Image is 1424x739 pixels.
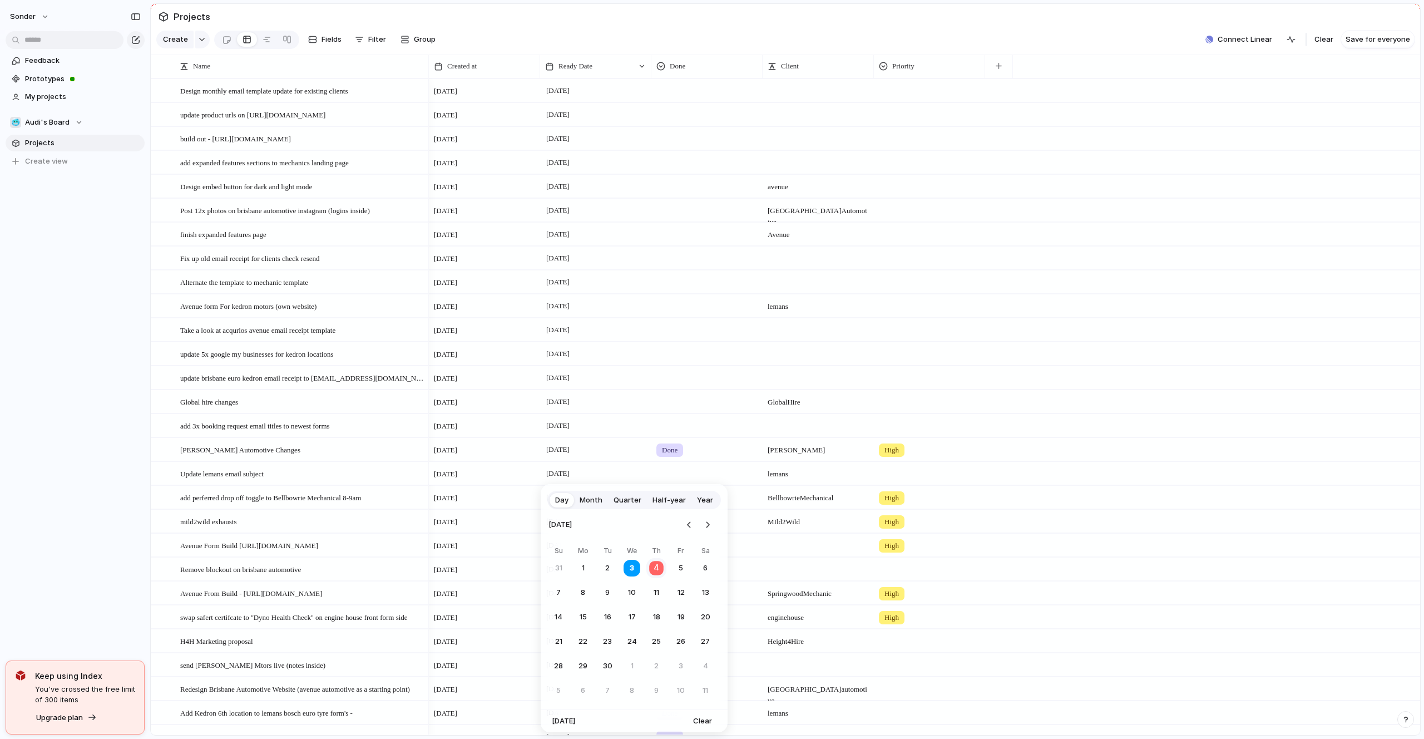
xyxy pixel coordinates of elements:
[555,495,568,506] span: Day
[573,656,593,676] button: Monday, September 29th, 2025
[622,558,642,578] button: Wednesday, September 3rd, 2025, selected
[697,495,713,506] span: Year
[693,716,712,727] span: Clear
[671,656,691,676] button: Friday, October 3rd, 2025
[573,546,593,558] th: Monday
[573,681,593,701] button: Monday, October 6th, 2025
[646,681,666,701] button: Thursday, October 9th, 2025
[695,632,715,652] button: Saturday, September 27th, 2025
[550,491,574,509] button: Day
[548,656,568,676] button: Sunday, September 28th, 2025
[548,607,568,627] button: Sunday, September 14th, 2025
[622,632,642,652] button: Wednesday, September 24th, 2025
[671,681,691,701] button: Friday, October 10th, 2025
[647,491,691,509] button: Half-year
[671,558,691,578] button: Friday, September 5th, 2025
[646,607,666,627] button: Thursday, September 18th, 2025
[597,558,617,578] button: Tuesday, September 2nd, 2025
[681,517,697,533] button: Go to the Previous Month
[608,491,647,509] button: Quarter
[548,546,715,701] table: September 2025
[573,558,593,578] button: Monday, September 1st, 2025
[597,656,617,676] button: Tuesday, September 30th, 2025
[597,607,617,627] button: Tuesday, September 16th, 2025
[548,583,568,603] button: Sunday, September 7th, 2025
[652,495,686,506] span: Half-year
[548,513,572,537] span: [DATE]
[671,632,691,652] button: Friday, September 26th, 2025
[695,656,715,676] button: Saturday, October 4th, 2025
[695,607,715,627] button: Saturday, September 20th, 2025
[622,656,642,676] button: Wednesday, October 1st, 2025
[695,583,715,603] button: Saturday, September 13th, 2025
[580,495,602,506] span: Month
[689,713,716,729] button: Clear
[646,546,666,558] th: Thursday
[548,546,568,558] th: Sunday
[671,607,691,627] button: Friday, September 19th, 2025
[622,681,642,701] button: Wednesday, October 8th, 2025
[573,632,593,652] button: Monday, September 22nd, 2025
[597,681,617,701] button: Tuesday, October 7th, 2025
[646,558,667,579] button: Today, Thursday, September 4th, 2025
[548,632,568,652] button: Sunday, September 21st, 2025
[574,491,608,509] button: Month
[646,632,666,652] button: Thursday, September 25th, 2025
[597,583,617,603] button: Tuesday, September 9th, 2025
[700,517,715,533] button: Go to the Next Month
[573,583,593,603] button: Monday, September 8th, 2025
[695,546,715,558] th: Saturday
[597,546,617,558] th: Tuesday
[597,632,617,652] button: Tuesday, September 23rd, 2025
[671,583,691,603] button: Friday, September 12th, 2025
[622,583,642,603] button: Wednesday, September 10th, 2025
[548,681,568,701] button: Sunday, October 5th, 2025
[671,546,691,558] th: Friday
[646,583,666,603] button: Thursday, September 11th, 2025
[646,656,666,676] button: Thursday, October 2nd, 2025
[552,716,575,727] span: [DATE]
[695,558,715,578] button: Saturday, September 6th, 2025
[614,495,641,506] span: Quarter
[695,681,715,701] button: Saturday, October 11th, 2025
[573,607,593,627] button: Monday, September 15th, 2025
[622,607,642,627] button: Wednesday, September 17th, 2025
[622,546,642,558] th: Wednesday
[691,491,719,509] button: Year
[548,558,568,578] button: Sunday, August 31st, 2025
